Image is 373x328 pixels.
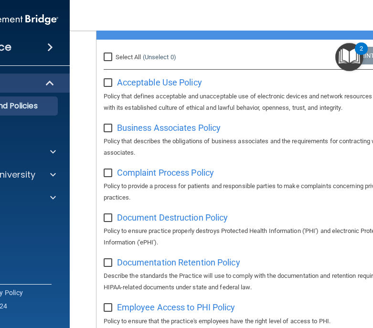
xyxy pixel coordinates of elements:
[143,53,176,61] a: (Unselect 0)
[117,257,240,267] span: Documentation Retention Policy
[117,123,221,133] span: Business Associates Policy
[117,77,202,87] span: Acceptable Use Policy
[117,302,235,312] span: Employee Access to PHI Policy
[117,212,228,222] span: Document Destruction Policy
[117,168,214,178] span: Complaint Process Policy
[116,53,141,61] span: Select All
[360,49,363,61] div: 2
[335,43,363,71] button: Open Resource Center, 2 new notifications
[104,22,340,32] h5: Policies
[104,53,115,61] input: Select All (Unselect 0)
